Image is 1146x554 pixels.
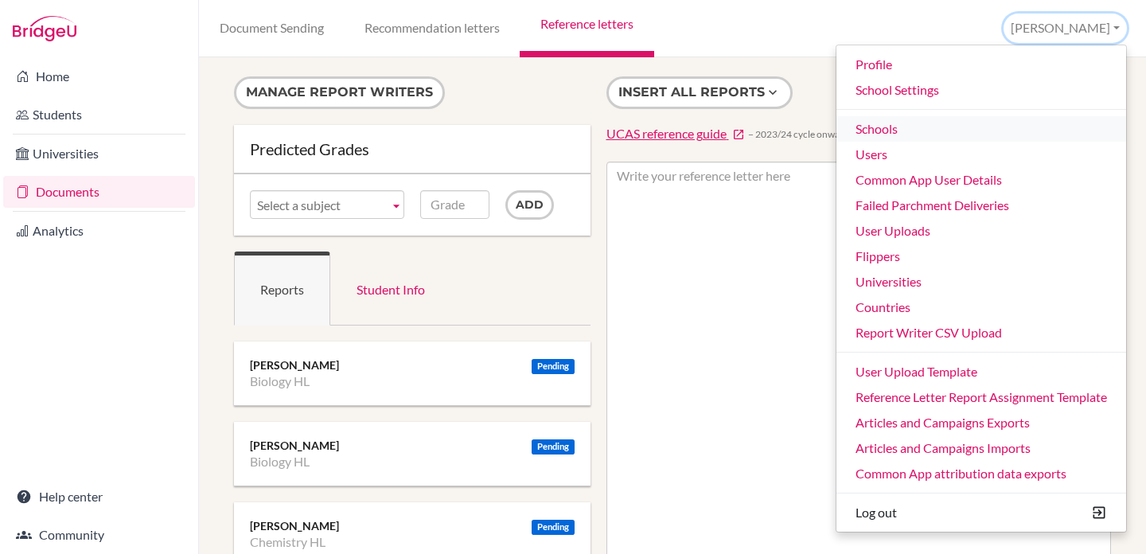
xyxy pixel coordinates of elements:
li: Biology HL [250,454,310,470]
a: User Uploads [836,218,1126,244]
button: Insert all reports [606,76,793,109]
a: Student Info [330,252,451,326]
a: UCAS reference guide [606,125,745,143]
li: Chemistry HL [250,534,325,550]
a: Community [3,519,195,551]
a: Articles and Campaigns Imports [836,435,1126,461]
button: Manage report writers [234,76,445,109]
a: Report Writer CSV Upload [836,320,1126,345]
a: Flippers [836,244,1126,269]
a: Common App User Details [836,167,1126,193]
div: [PERSON_NAME] [250,438,575,454]
span: − 2023/24 cycle onwards [748,127,853,141]
input: Add [505,190,554,220]
a: Schools [836,116,1126,142]
ul: [PERSON_NAME] [836,45,1127,533]
a: Profile [836,52,1126,77]
a: Reports [234,252,330,326]
a: Students [3,99,195,131]
span: Select a subject [257,191,383,220]
a: Universities [3,138,195,170]
img: Bridge-U [13,16,76,41]
a: Universities [836,269,1126,295]
a: Articles and Campaigns Exports [836,410,1126,435]
a: Documents [3,176,195,208]
div: [PERSON_NAME] [250,357,575,373]
input: Grade [420,190,489,219]
a: Countries [836,295,1126,320]
div: Pending [532,439,575,455]
div: [PERSON_NAME] [250,518,575,534]
a: Analytics [3,215,195,247]
a: User Upload Template [836,359,1126,384]
a: Users [836,142,1126,167]
a: Home [3,60,195,92]
div: Pending [532,520,575,535]
a: Failed Parchment Deliveries [836,193,1126,218]
button: Log out [836,500,1126,525]
a: School Settings [836,77,1126,103]
a: Help center [3,481,195,513]
div: Predicted Grades [250,141,575,157]
a: Common App attribution data exports [836,461,1126,486]
div: Pending [532,359,575,374]
button: [PERSON_NAME] [1004,14,1127,43]
span: UCAS reference guide [606,126,727,141]
a: Reference Letter Report Assignment Template [836,384,1126,410]
li: Biology HL [250,373,310,389]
